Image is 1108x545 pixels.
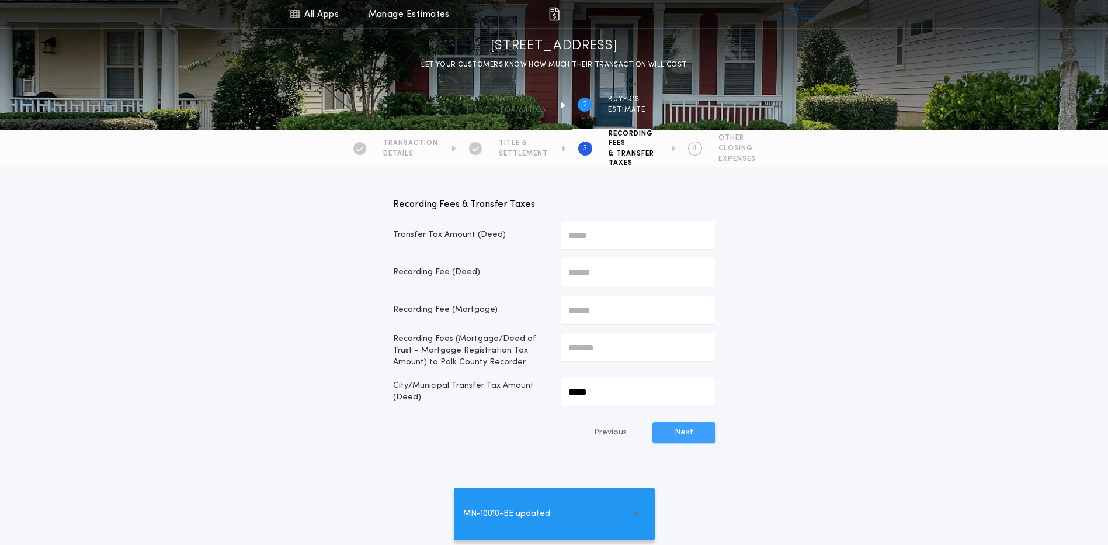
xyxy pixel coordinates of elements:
[718,154,756,164] span: EXPENSES
[772,8,816,20] img: vs-icon
[493,95,547,104] span: Property
[491,37,618,56] h1: [STREET_ADDRESS]
[608,105,645,115] span: ESTIMATE
[609,129,658,148] span: RECORDING FEES
[499,139,548,148] span: TITLE &
[718,133,756,143] span: OTHER
[583,144,587,153] h2: 3
[718,144,756,153] span: CLOSING
[393,380,547,403] p: City/Municipal Transfer Tax Amount (Deed)
[493,105,547,115] span: information
[393,304,547,316] p: Recording Fee (Mortgage)
[547,7,561,21] img: img
[393,333,547,368] p: Recording Fees (Mortgage/Deed of Trust - Mortgage Registration Tax Amount) to Polk County Recorder
[421,59,686,71] p: LET YOUR CUSTOMERS KNOW HOW MUCH THEIR TRANSACTION WILL COST
[608,95,645,104] span: BUYER'S
[571,422,650,443] button: Previous
[393,267,547,278] p: Recording Fee (Deed)
[609,149,658,168] span: & TRANSFER TAXES
[383,139,438,148] span: TRANSACTION
[393,198,715,212] p: Recording Fees & Transfer Taxes
[583,100,587,109] h2: 2
[393,229,547,241] p: Transfer Tax Amount (Deed)
[499,149,548,158] span: SETTLEMENT
[383,149,438,158] span: DETAILS
[693,144,697,153] h2: 4
[652,422,715,443] button: Next
[463,508,550,520] span: MN-10010-BE updated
